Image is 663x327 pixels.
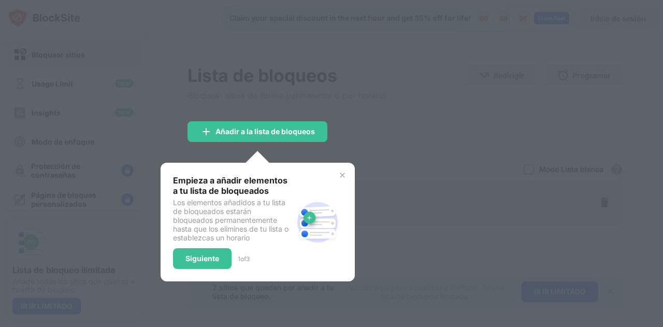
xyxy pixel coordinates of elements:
div: Añadir a la lista de bloqueos [215,127,315,136]
div: Siguiente [185,254,219,263]
img: x-button.svg [338,171,347,179]
img: block-site.svg [293,197,342,247]
div: Los elementos añadidos a tu lista de bloqueados estarán bloqueados permanentemente hasta que los ... [173,198,293,242]
div: Empieza a añadir elementos a tu lista de bloqueados [173,175,293,196]
div: 1 of 3 [238,255,250,263]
